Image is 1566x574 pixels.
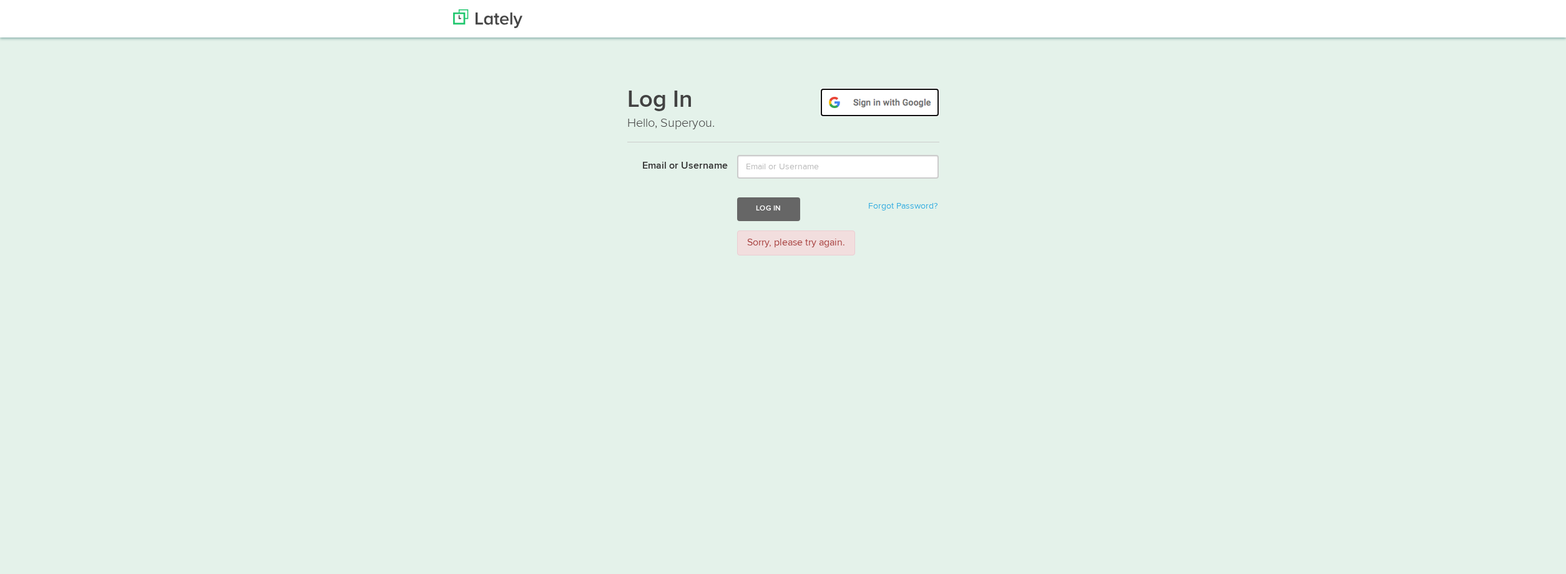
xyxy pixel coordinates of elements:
[618,155,728,174] label: Email or Username
[737,197,800,220] button: Log In
[737,230,855,256] div: Sorry, please try again.
[868,202,937,210] a: Forgot Password?
[453,9,522,28] img: Lately
[737,155,939,179] input: Email or Username
[627,88,939,114] h1: Log In
[820,88,939,117] img: google-signin.png
[627,114,939,132] p: Hello, Superyou.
